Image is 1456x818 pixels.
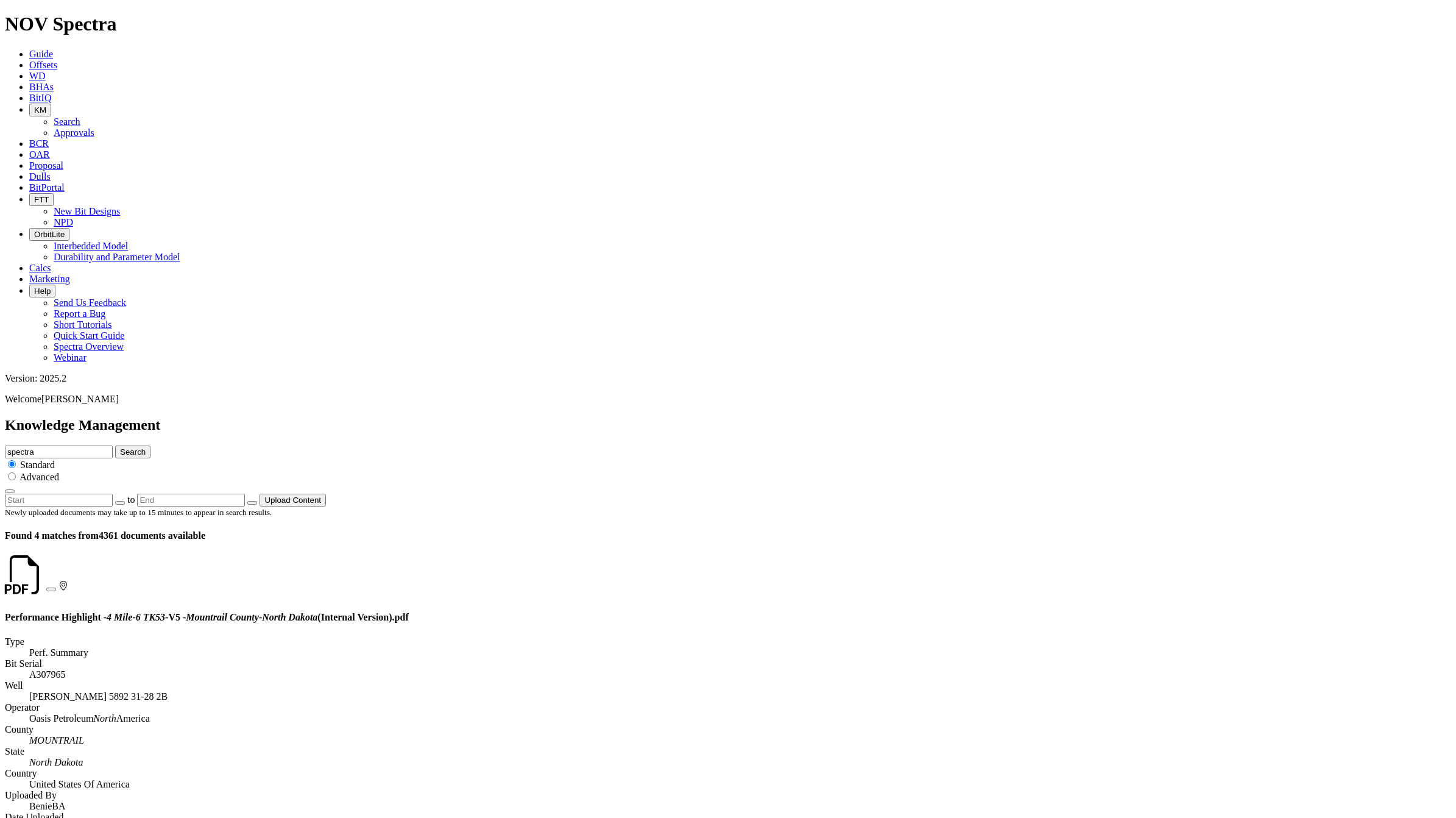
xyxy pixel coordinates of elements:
button: Help [29,285,55,297]
a: WD [29,71,46,81]
a: Short Tutorials [54,319,112,330]
a: Webinar [54,352,87,363]
dd: Oasis Petroleum America [29,713,1451,724]
div: Version: 2025.2 [5,373,1451,384]
a: BHAs [29,82,54,92]
a: More From Same Well [58,581,68,591]
a: Marketing [29,274,70,284]
span: OrbitLite [34,230,65,239]
button: FTT [29,193,54,206]
input: e.g. Smoothsteer Record [5,446,113,458]
dt: Uploaded By [5,790,1451,801]
dd: Perf. Summary [29,647,1451,658]
span: KM [34,105,46,115]
em: TK53 [143,612,165,622]
em: County [230,612,259,622]
em: Dakota [54,757,83,767]
em: Mile [114,612,132,622]
h4: Performance Highlight - - -V5 - - (Internal Version).pdf [5,612,1451,623]
a: Dulls [29,171,51,182]
em: MOUNTRAIL [29,735,84,745]
dt: Country [5,768,1451,779]
a: Report a Bug [54,308,105,319]
p: Welcome [5,394,1451,405]
dd: United States Of America [29,779,1451,790]
em: North [262,612,286,622]
h1: NOV Spectra [5,13,1451,35]
small: Newly uploaded documents may take up to 15 minutes to appear in search results. [5,508,272,517]
em: 4 [107,612,111,622]
a: BitIQ [29,93,51,103]
dd: A307965 [29,669,1451,680]
dt: Bit Serial [5,658,1451,669]
h4: 4361 documents available [5,530,1451,541]
dt: Type [5,636,1451,647]
a: Spectra Overview [54,341,124,352]
dt: Well [5,680,1451,691]
a: Guide [29,49,53,59]
a: Approvals [54,127,94,138]
dt: Operator [5,702,1451,713]
a: Proposal [29,160,63,171]
span: [PERSON_NAME] [41,394,119,404]
span: Found 4 matches from [5,530,99,541]
a: Search [54,116,80,127]
dt: County [5,724,1451,735]
a: BCR [29,138,49,149]
dd: BenieBA [29,801,1451,812]
a: Durability and Parameter Model [54,252,180,262]
a: Open in Offset [29,691,168,702]
a: Offsets [29,60,57,70]
a: Send Us Feedback [54,297,126,308]
a: New Bit Designs [54,206,120,216]
button: Search [115,446,150,458]
span: Standard [20,460,55,470]
a: Calcs [29,263,51,273]
span: FTT [34,195,49,204]
a: OAR [29,149,50,160]
em: 6 [136,612,141,622]
em: North [93,713,116,724]
span: Help [34,286,51,296]
a: NPD [54,217,73,227]
em: North [29,757,52,767]
button: OrbitLite [29,228,69,241]
dt: State [5,746,1451,757]
a: Quick Start Guide [54,330,124,341]
span: to [127,494,135,505]
button: Upload Content [260,494,326,507]
a: Interbedded Model [54,241,128,251]
span: Advanced [19,472,59,482]
em: Mountrail [186,612,227,622]
em: Dakota [288,612,317,622]
button: KM [29,104,51,116]
input: End [137,494,245,507]
a: BitPortal [29,182,65,193]
input: Start [5,494,113,507]
h2: Knowledge Management [5,417,1451,433]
